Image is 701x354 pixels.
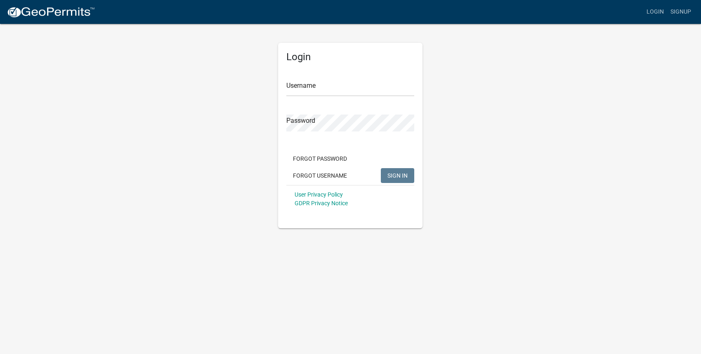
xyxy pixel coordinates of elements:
a: GDPR Privacy Notice [295,200,348,206]
a: Signup [667,4,694,20]
button: SIGN IN [381,168,414,183]
button: Forgot Username [286,168,354,183]
a: Login [643,4,667,20]
a: User Privacy Policy [295,191,343,198]
span: SIGN IN [387,172,408,178]
h5: Login [286,51,414,63]
button: Forgot Password [286,151,354,166]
